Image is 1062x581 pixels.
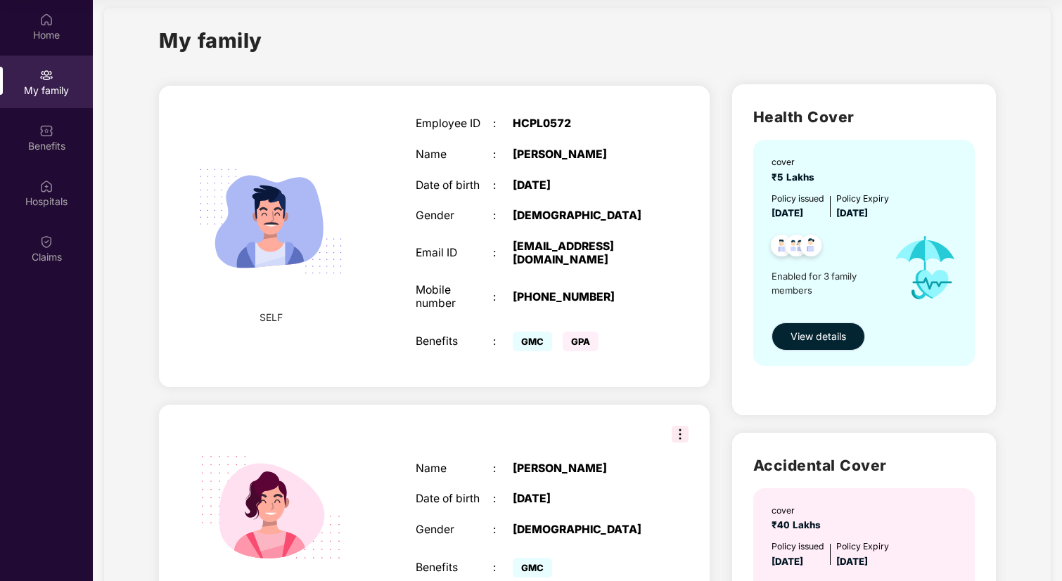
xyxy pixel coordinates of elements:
img: svg+xml;base64,PHN2ZyB4bWxucz0iaHR0cDovL3d3dy53My5vcmcvMjAwMC9zdmciIHdpZHRoPSIyMjQiIGhlaWdodD0iMT... [182,133,359,310]
h2: Health Cover [753,105,975,129]
span: GMC [513,332,552,351]
img: svg+xml;base64,PHN2ZyBpZD0iSG9zcGl0YWxzIiB4bWxucz0iaHR0cDovL3d3dy53My5vcmcvMjAwMC9zdmciIHdpZHRoPS... [39,179,53,193]
div: [PHONE_NUMBER] [513,291,648,304]
div: Policy issued [772,192,824,205]
h1: My family [159,25,262,56]
div: : [493,462,513,476]
div: Policy issued [772,540,824,553]
div: Date of birth [416,492,493,506]
span: SELF [260,310,283,325]
div: [EMAIL_ADDRESS][DOMAIN_NAME] [513,240,648,266]
button: View details [772,322,865,351]
div: : [493,209,513,223]
h2: Accidental Cover [753,454,975,477]
span: GPA [563,332,599,351]
span: Enabled for 3 family members [772,269,881,298]
img: svg+xml;base64,PHN2ZyB3aWR0aD0iMjAiIGhlaWdodD0iMjAiIHZpZXdCb3g9IjAgMCAyMCAyMCIgZmlsbD0ibm9uZSIgeG... [39,68,53,82]
div: : [493,179,513,192]
div: Benefits [416,561,493,575]
div: [PERSON_NAME] [513,462,648,476]
div: Date of birth [416,179,493,192]
img: svg+xml;base64,PHN2ZyBpZD0iQmVuZWZpdHMiIHhtbG5zPSJodHRwOi8vd3d3LnczLm9yZy8yMDAwL3N2ZyIgd2lkdGg9Ij... [39,124,53,138]
div: [PERSON_NAME] [513,148,648,162]
div: : [493,335,513,348]
span: ₹5 Lakhs [772,171,820,183]
div: Name [416,462,493,476]
span: ₹40 Lakhs [772,519,826,530]
img: svg+xml;base64,PHN2ZyB3aWR0aD0iMzIiIGhlaWdodD0iMzIiIHZpZXdCb3g9IjAgMCAzMiAzMiIgZmlsbD0ibm9uZSIgeG... [672,426,689,443]
div: [DEMOGRAPHIC_DATA] [513,209,648,223]
div: [DEMOGRAPHIC_DATA] [513,523,648,537]
div: Gender [416,209,493,223]
div: : [493,148,513,162]
div: cover [772,504,826,517]
div: cover [772,155,820,169]
img: svg+xml;base64,PHN2ZyB4bWxucz0iaHR0cDovL3d3dy53My5vcmcvMjAwMC9zdmciIHdpZHRoPSI0OC45NDMiIGhlaWdodD... [764,230,799,265]
div: : [493,291,513,304]
div: : [493,247,513,260]
div: : [493,117,513,131]
div: Employee ID [416,117,493,131]
img: svg+xml;base64,PHN2ZyBpZD0iQ2xhaW0iIHhtbG5zPSJodHRwOi8vd3d3LnczLm9yZy8yMDAwL3N2ZyIgd2lkdGg9IjIwIi... [39,235,53,249]
div: [DATE] [513,492,648,506]
div: : [493,492,513,506]
span: [DATE] [836,207,868,218]
span: GMC [513,558,552,577]
div: Email ID [416,247,493,260]
div: : [493,561,513,575]
span: [DATE] [772,207,803,218]
div: Policy Expiry [836,540,889,553]
div: Mobile number [416,284,493,310]
span: [DATE] [836,556,868,567]
div: : [493,523,513,537]
div: Policy Expiry [836,192,889,205]
img: svg+xml;base64,PHN2ZyBpZD0iSG9tZSIgeG1sbnM9Imh0dHA6Ly93d3cudzMub3JnLzIwMDAvc3ZnIiB3aWR0aD0iMjAiIG... [39,13,53,27]
span: View details [791,329,846,344]
img: icon [881,221,969,315]
div: HCPL0572 [513,117,648,131]
span: [DATE] [772,556,803,567]
img: svg+xml;base64,PHN2ZyB4bWxucz0iaHR0cDovL3d3dy53My5vcmcvMjAwMC9zdmciIHdpZHRoPSI0OC45MTUiIGhlaWdodD... [779,230,814,265]
div: Name [416,148,493,162]
div: Benefits [416,335,493,348]
div: Gender [416,523,493,537]
div: [DATE] [513,179,648,192]
img: svg+xml;base64,PHN2ZyB4bWxucz0iaHR0cDovL3d3dy53My5vcmcvMjAwMC9zdmciIHdpZHRoPSI0OC45NDMiIGhlaWdodD... [794,230,829,265]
